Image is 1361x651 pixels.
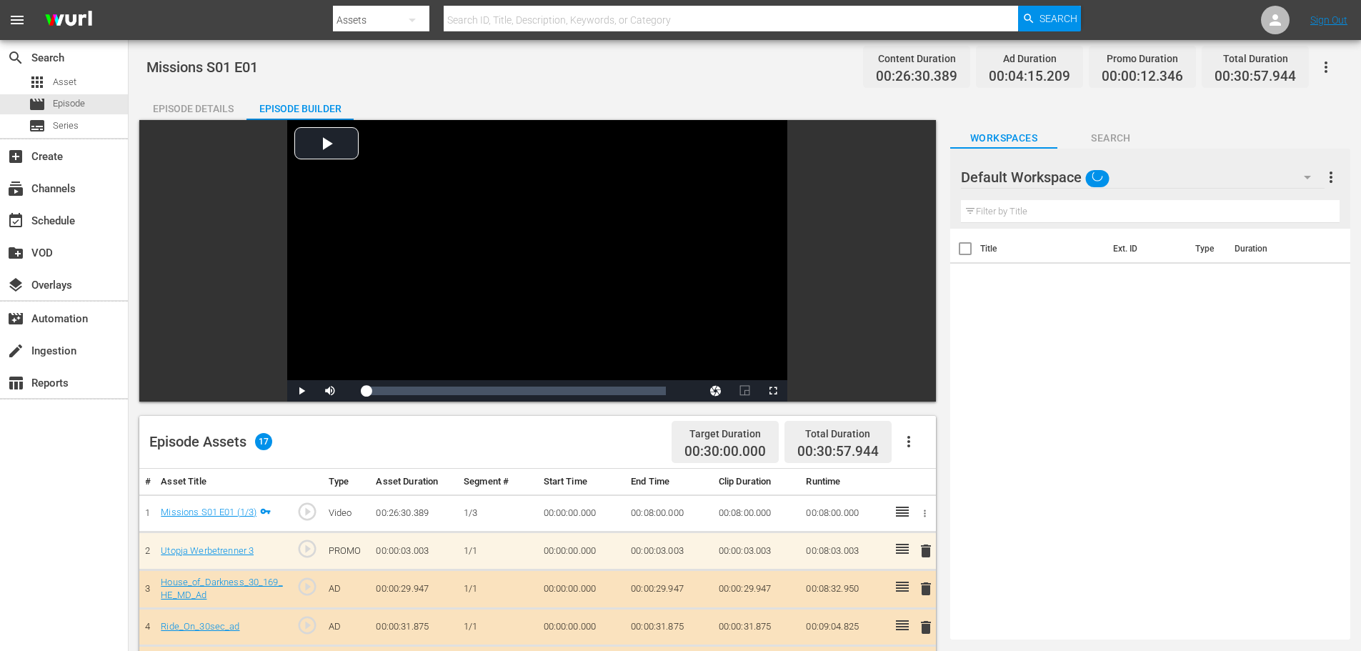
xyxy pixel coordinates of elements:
button: Play [287,380,316,402]
span: 00:30:57.944 [797,443,879,459]
th: Asset Title [155,469,291,495]
button: Picture-in-Picture [730,380,759,402]
div: Ad Duration [989,49,1070,69]
span: 17 [255,433,272,450]
th: Title [980,229,1105,269]
span: Channels [7,180,24,197]
td: 00:00:31.875 [625,608,713,646]
td: 00:00:03.003 [713,532,801,570]
td: 00:08:00.000 [713,495,801,532]
span: 00:00:12.346 [1102,69,1183,85]
div: Total Duration [1215,49,1296,69]
td: Video [323,495,371,532]
td: 00:08:32.950 [800,570,888,608]
span: delete [917,542,934,560]
td: 00:00:00.000 [538,495,626,532]
span: delete [917,580,934,597]
td: 00:00:00.000 [538,532,626,570]
button: delete [917,540,934,561]
span: Overlays [7,277,24,294]
td: 4 [139,608,155,646]
button: Mute [316,380,344,402]
td: 1/3 [458,495,537,532]
button: delete [917,579,934,600]
th: Asset Duration [370,469,458,495]
th: Duration [1226,229,1312,269]
a: Sign Out [1310,14,1347,26]
span: 00:26:30.389 [876,69,957,85]
span: 00:30:00.000 [684,444,766,460]
span: more_vert [1322,169,1340,186]
span: Schedule [7,212,24,229]
span: Workspaces [950,129,1057,147]
th: Ext. ID [1105,229,1187,269]
td: 00:00:03.003 [370,532,458,570]
div: Target Duration [684,424,766,444]
td: 1/1 [458,608,537,646]
td: 00:08:00.000 [625,495,713,532]
div: Episode Builder [246,91,354,126]
th: Start Time [538,469,626,495]
span: delete [917,619,934,636]
span: 00:30:57.944 [1215,69,1296,85]
th: End Time [625,469,713,495]
td: 1/1 [458,570,537,608]
button: Episode Details [139,91,246,120]
div: Progress Bar [366,387,666,395]
td: 1 [139,495,155,532]
span: VOD [7,244,24,262]
button: Search [1018,6,1081,31]
td: 2 [139,532,155,570]
span: Reports [7,374,24,392]
td: 00:00:31.875 [713,608,801,646]
span: Episode [53,96,85,111]
td: 00:08:03.003 [800,532,888,570]
span: Series [29,117,46,134]
a: Missions S01 E01 (1/3) [161,507,256,517]
img: ans4CAIJ8jUAAAAAAAAAAAAAAAAAAAAAAAAgQb4GAAAAAAAAAAAAAAAAAAAAAAAAJMjXAAAAAAAAAAAAAAAAAAAAAAAAgAT5G... [34,4,103,37]
td: 1/1 [458,532,537,570]
span: Episode [29,96,46,113]
td: 3 [139,570,155,608]
td: 00:08:00.000 [800,495,888,532]
td: 00:00:00.000 [538,608,626,646]
th: Runtime [800,469,888,495]
span: Asset [53,75,76,89]
td: 00:00:00.000 [538,570,626,608]
td: 00:00:03.003 [625,532,713,570]
span: Series [53,119,79,133]
div: Default Workspace [961,157,1325,197]
span: menu [9,11,26,29]
th: # [139,469,155,495]
button: Jump To Time [702,380,730,402]
th: Segment # [458,469,537,495]
button: delete [917,617,934,637]
td: 00:00:29.947 [370,570,458,608]
div: Video Player [287,120,787,402]
span: Automation [7,310,24,327]
div: Total Duration [797,424,879,444]
span: Search [1040,6,1077,31]
div: Promo Duration [1102,49,1183,69]
span: Create [7,148,24,165]
span: Asset [29,74,46,91]
td: 00:00:31.875 [370,608,458,646]
button: Fullscreen [759,380,787,402]
div: Episode Details [139,91,246,126]
div: Episode Assets [149,433,272,450]
td: AD [323,608,371,646]
span: play_circle_outline [296,576,318,597]
span: Missions S01 E01 [146,59,258,76]
td: PROMO [323,532,371,570]
th: Clip Duration [713,469,801,495]
span: play_circle_outline [296,501,318,522]
a: Utopja Werbetrenner 3 [161,545,254,556]
button: Episode Builder [246,91,354,120]
span: 00:04:15.209 [989,69,1070,85]
td: AD [323,570,371,608]
button: more_vert [1322,160,1340,194]
span: Ingestion [7,342,24,359]
span: Search [1057,129,1165,147]
td: 00:00:29.947 [713,570,801,608]
td: 00:09:04.825 [800,608,888,646]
